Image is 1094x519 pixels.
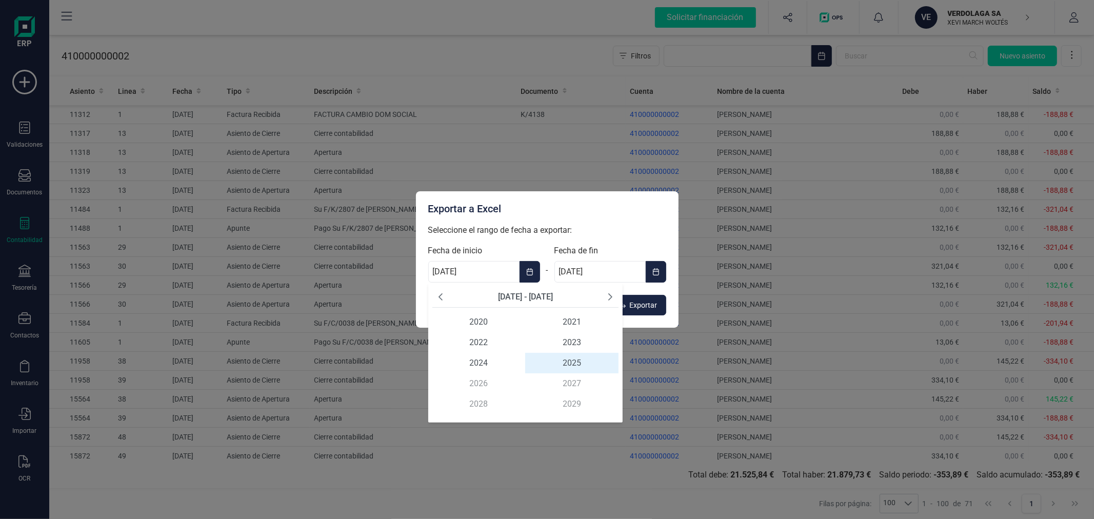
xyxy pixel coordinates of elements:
button: Choose Date [520,261,540,283]
input: dd/mm/aaaa [428,261,520,283]
label: Fecha de inicio [428,245,540,257]
button: Exportar [610,295,666,315]
span: 2021 [525,312,619,332]
input: dd/mm/aaaa [554,261,646,283]
label: Fecha de fin [554,245,666,257]
span: [DATE] - [DATE] [498,292,553,302]
div: Exportar a Excel [428,202,666,216]
p: Seleccione el rango de fecha a exportar: [428,224,666,236]
span: 2025 [525,353,619,373]
button: Choose Date [646,261,666,283]
span: 2023 [525,332,619,353]
button: Next Decade [606,291,614,303]
div: - [540,258,554,283]
div: Choose Date [428,283,623,423]
span: 2020 [432,312,526,332]
span: 2024 [432,353,526,373]
span: Exportar [630,300,658,310]
button: Previous Decade [436,291,445,303]
span: 2022 [432,332,526,353]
